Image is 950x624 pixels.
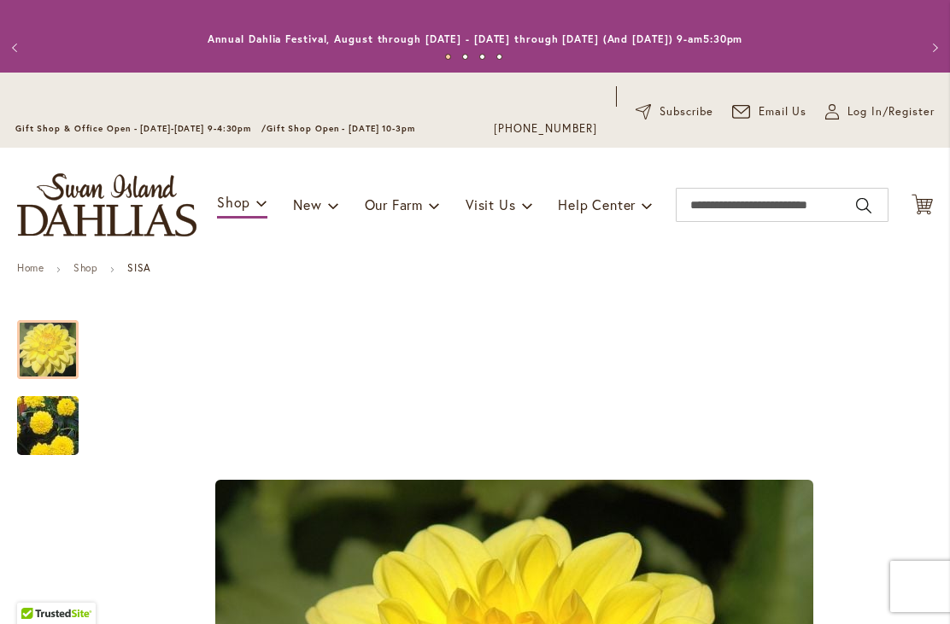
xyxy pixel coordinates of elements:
[17,261,44,274] a: Home
[13,563,61,611] iframe: Launch Accessibility Center
[293,195,321,213] span: New
[660,103,713,120] span: Subscribe
[17,379,79,455] div: SISA
[15,123,267,134] span: Gift Shop & Office Open - [DATE]-[DATE] 9-4:30pm /
[496,54,502,60] button: 4 of 4
[365,195,423,213] span: Our Farm
[479,54,485,60] button: 3 of 4
[916,31,950,65] button: Next
[267,123,415,134] span: Gift Shop Open - [DATE] 10-3pm
[494,120,597,137] a: [PHONE_NUMBER]
[825,103,935,120] a: Log In/Register
[462,54,468,60] button: 2 of 4
[847,103,935,120] span: Log In/Register
[17,173,196,236] a: store logo
[445,54,451,60] button: 1 of 4
[17,303,96,379] div: SISA
[732,103,807,120] a: Email Us
[217,193,250,211] span: Shop
[759,103,807,120] span: Email Us
[127,261,150,274] strong: SISA
[466,195,515,213] span: Visit Us
[208,32,743,45] a: Annual Dahlia Festival, August through [DATE] - [DATE] through [DATE] (And [DATE]) 9-am5:30pm
[73,261,97,274] a: Shop
[558,195,636,213] span: Help Center
[636,103,713,120] a: Subscribe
